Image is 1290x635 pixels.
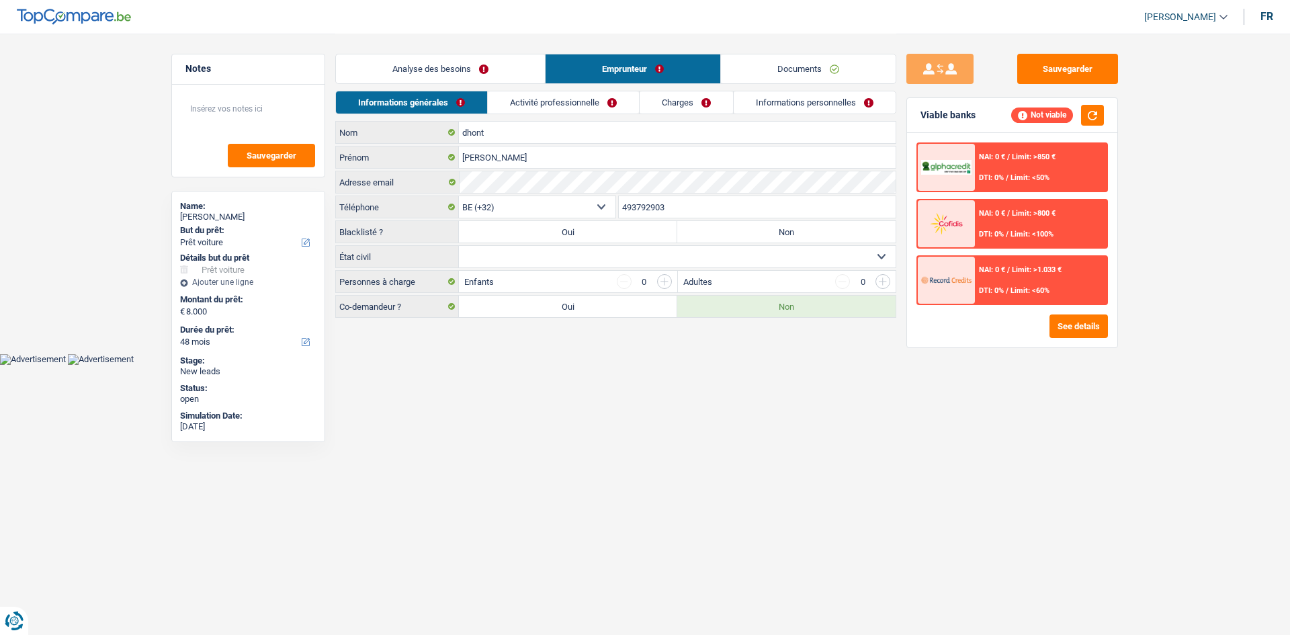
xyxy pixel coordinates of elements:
[336,171,459,193] label: Adresse email
[921,267,971,292] img: Record Credits
[336,296,459,317] label: Co-demandeur ?
[1144,11,1216,23] span: [PERSON_NAME]
[180,294,314,305] label: Montant du prêt:
[619,196,896,218] input: 401020304
[228,144,315,167] button: Sauvegarder
[336,54,545,83] a: Analyse des besoins
[1006,173,1008,182] span: /
[336,246,459,267] label: État civil
[180,201,316,212] div: Name:
[1006,286,1008,295] span: /
[1007,265,1010,274] span: /
[1010,173,1049,182] span: Limit: <50%
[336,271,459,292] label: Personnes à charge
[180,306,185,317] span: €
[979,230,1004,239] span: DTI: 0%
[1012,265,1062,274] span: Limit: >1.033 €
[734,91,896,114] a: Informations personnelles
[180,225,314,236] label: But du prêt:
[1133,6,1228,28] a: [PERSON_NAME]
[464,278,494,286] label: Enfants
[247,151,296,160] span: Sauvegarder
[180,278,316,287] div: Ajouter une ligne
[677,296,896,317] label: Non
[921,211,971,236] img: Cofidis
[921,160,971,175] img: AlphaCredit
[1007,209,1010,218] span: /
[180,394,316,405] div: open
[336,146,459,168] label: Prénom
[677,221,896,243] label: Non
[180,212,316,222] div: [PERSON_NAME]
[638,278,650,286] div: 0
[979,209,1005,218] span: NAI: 0 €
[180,366,316,377] div: New leads
[979,173,1004,182] span: DTI: 0%
[640,91,733,114] a: Charges
[1010,286,1049,295] span: Limit: <60%
[459,221,677,243] label: Oui
[1049,314,1108,338] button: See details
[68,354,134,365] img: Advertisement
[180,383,316,394] div: Status:
[857,278,869,286] div: 0
[1007,153,1010,161] span: /
[1011,108,1073,122] div: Not viable
[336,221,459,243] label: Blacklisté ?
[1010,230,1053,239] span: Limit: <100%
[979,286,1004,295] span: DTI: 0%
[180,411,316,421] div: Simulation Date:
[17,9,131,25] img: TopCompare Logo
[1260,10,1273,23] div: fr
[336,91,487,114] a: Informations générales
[336,122,459,143] label: Nom
[185,63,311,75] h5: Notes
[721,54,896,83] a: Documents
[180,253,316,263] div: Détails but du prêt
[1012,153,1056,161] span: Limit: >850 €
[336,196,459,218] label: Téléphone
[180,325,314,335] label: Durée du prêt:
[488,91,639,114] a: Activité professionnelle
[683,278,712,286] label: Adultes
[546,54,720,83] a: Emprunteur
[1012,209,1056,218] span: Limit: >800 €
[1017,54,1118,84] button: Sauvegarder
[180,421,316,432] div: [DATE]
[1006,230,1008,239] span: /
[920,110,976,121] div: Viable banks
[979,265,1005,274] span: NAI: 0 €
[979,153,1005,161] span: NAI: 0 €
[459,296,677,317] label: Oui
[180,355,316,366] div: Stage:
